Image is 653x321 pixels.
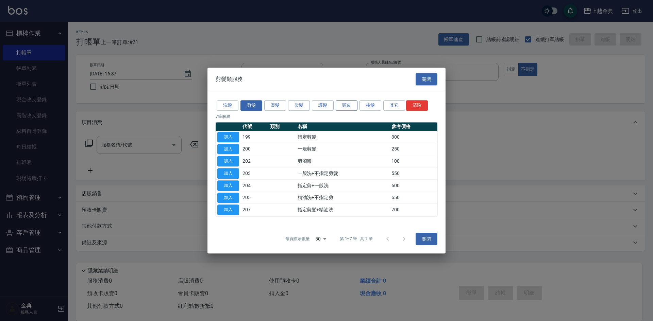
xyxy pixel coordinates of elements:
[390,131,437,143] td: 300
[406,100,428,111] button: 清除
[296,131,390,143] td: 指定剪髮
[390,179,437,192] td: 600
[241,179,268,192] td: 204
[383,100,405,111] button: 其它
[241,155,268,167] td: 202
[217,180,239,191] button: 加入
[216,76,243,83] span: 剪髮類服務
[217,144,239,155] button: 加入
[296,155,390,167] td: 剪瀏海
[268,122,296,131] th: 類別
[241,167,268,180] td: 203
[241,131,268,143] td: 199
[217,204,239,215] button: 加入
[241,122,268,131] th: 代號
[285,236,310,242] p: 每頁顯示數量
[390,192,437,204] td: 650
[240,100,262,111] button: 剪髮
[217,156,239,166] button: 加入
[390,155,437,167] td: 100
[296,143,390,155] td: 一般剪髮
[416,73,437,86] button: 關閉
[313,230,329,248] div: 50
[241,192,268,204] td: 205
[296,167,390,180] td: 一般洗+不指定剪髮
[241,143,268,155] td: 200
[390,143,437,155] td: 250
[217,100,238,111] button: 洗髮
[217,132,239,142] button: 加入
[296,122,390,131] th: 名稱
[296,179,390,192] td: 指定剪+一般洗
[312,100,334,111] button: 護髮
[217,168,239,179] button: 加入
[241,204,268,216] td: 207
[390,204,437,216] td: 700
[288,100,310,111] button: 染髮
[296,192,390,204] td: 精油洗+不指定剪
[359,100,381,111] button: 接髮
[217,193,239,203] button: 加入
[390,122,437,131] th: 參考價格
[390,167,437,180] td: 550
[216,113,437,120] p: 7 筆服務
[264,100,286,111] button: 燙髮
[296,204,390,216] td: 指定剪髮+精油洗
[336,100,357,111] button: 頭皮
[340,236,373,242] p: 第 1–7 筆 共 7 筆
[416,233,437,245] button: 關閉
